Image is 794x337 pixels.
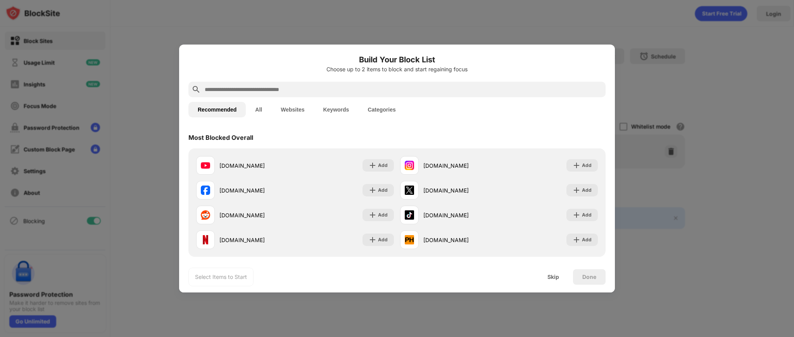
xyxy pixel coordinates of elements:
img: favicons [405,210,414,220]
div: Add [582,211,592,219]
div: Add [378,186,388,194]
button: Recommended [188,102,246,117]
img: favicons [405,161,414,170]
img: favicons [201,235,210,244]
div: [DOMAIN_NAME] [219,186,295,194]
img: favicons [405,186,414,195]
div: [DOMAIN_NAME] [423,186,499,194]
img: favicons [405,235,414,244]
img: favicons [201,161,210,170]
img: favicons [201,210,210,220]
button: Keywords [314,102,358,117]
div: Add [582,186,592,194]
div: Add [582,236,592,244]
div: Add [378,162,388,169]
img: favicons [201,186,210,195]
div: [DOMAIN_NAME] [423,211,499,219]
h6: Build Your Block List [188,54,606,65]
button: Categories [358,102,405,117]
div: [DOMAIN_NAME] [423,162,499,170]
div: [DOMAIN_NAME] [219,162,295,170]
button: All [246,102,271,117]
div: [DOMAIN_NAME] [219,236,295,244]
div: Select Items to Start [195,273,247,281]
div: [DOMAIN_NAME] [219,211,295,219]
div: Add [378,236,388,244]
div: Most Blocked Overall [188,134,253,141]
img: search.svg [192,85,201,94]
button: Websites [271,102,314,117]
div: Done [582,274,596,280]
div: Add [582,162,592,169]
div: Skip [547,274,559,280]
div: Choose up to 2 items to block and start regaining focus [188,66,606,72]
div: [DOMAIN_NAME] [423,236,499,244]
div: Add [378,211,388,219]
